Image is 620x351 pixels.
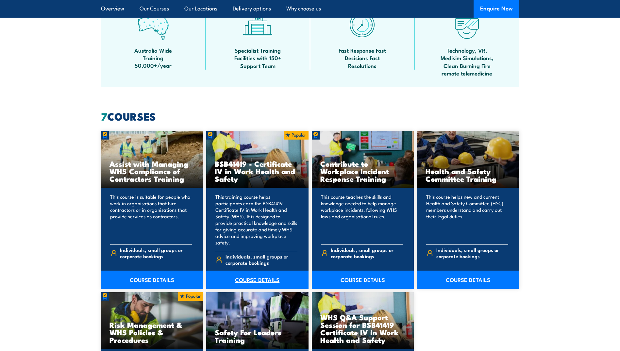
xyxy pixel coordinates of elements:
span: Technology, VR, Medisim Simulations, Clean Burning Fire remote telemedicine [438,46,496,77]
p: This training course helps participants earn the BSB41419 Certificate IV in Work Health and Safet... [215,193,297,246]
a: COURSE DETAILS [417,271,519,289]
h3: Assist with Managing WHS Compliance of Contractors Training [109,160,195,182]
h3: Contribute to Workplace Incident Response Training [320,160,406,182]
p: This course teaches the skills and knowledge needed to help manage workplace incidents, following... [321,193,403,239]
h3: BSB41419 - Certificate IV in Work Health and Safety [215,160,300,182]
h3: WHS Q&A Support Session for BSB41419 Certificate IV in Work Health and Safety [320,313,406,343]
p: This course is suitable for people who work in organisations that hire contractors or in organisa... [110,193,192,239]
h3: Risk Management & WHS Policies & Procedures [109,321,195,343]
h3: Health and Safety Committee Training [426,167,511,182]
img: auswide-icon [138,9,169,40]
span: Australia Wide Training 50,000+/year [124,46,183,69]
p: This course helps new and current Health and Safety Committee (HSC) members understand and carry ... [426,193,508,239]
a: COURSE DETAILS [101,271,203,289]
a: COURSE DETAILS [312,271,414,289]
span: Individuals, small groups or corporate bookings [120,247,192,259]
span: Specialist Training Facilities with 150+ Support Team [228,46,287,69]
span: Individuals, small groups or corporate bookings [436,247,508,259]
span: Individuals, small groups or corporate bookings [226,253,297,266]
h2: COURSES [101,111,519,121]
img: tech-icon [451,9,482,40]
img: facilities-icon [242,9,273,40]
strong: 7 [101,108,107,124]
img: fast-icon [347,9,378,40]
h3: Safety For Leaders Training [215,328,300,343]
a: COURSE DETAILS [206,271,309,289]
span: Individuals, small groups or corporate bookings [331,247,403,259]
span: Fast Response Fast Decisions Fast Resolutions [333,46,392,69]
